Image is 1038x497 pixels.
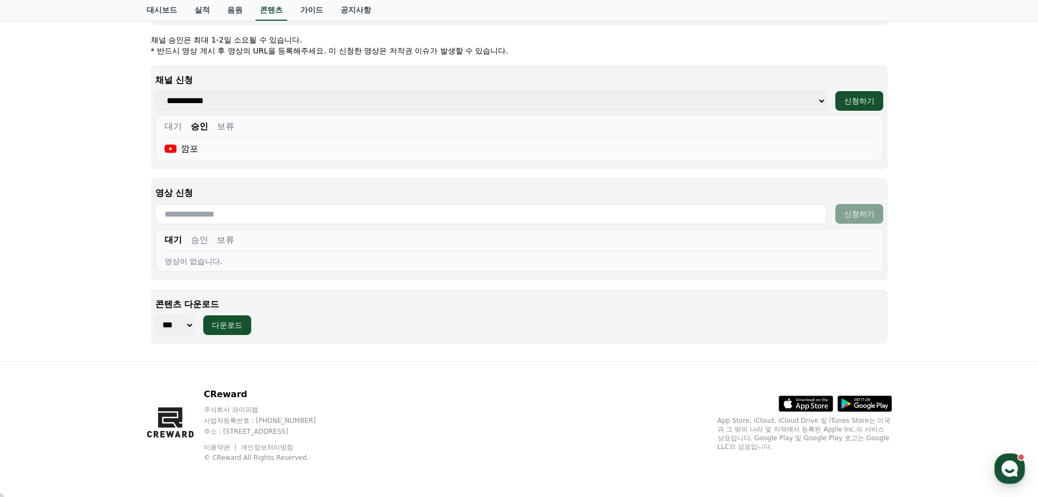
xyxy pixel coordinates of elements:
[168,362,181,371] span: 설정
[155,298,883,311] p: 콘텐츠 다운로드
[204,427,337,436] p: 주소 : [STREET_ADDRESS]
[72,346,141,373] a: 대화
[844,95,875,106] div: 신청하기
[217,233,234,247] button: 보류
[141,346,209,373] a: 설정
[151,34,888,45] p: 채널 승인은 최대 1-2일 소요될 수 있습니다.
[835,204,883,224] button: 신청하기
[155,187,883,200] p: 영상 신청
[241,444,293,451] a: 개인정보처리방침
[203,315,251,335] button: 다운로드
[212,320,242,331] div: 다운로드
[155,74,883,87] p: 채널 신청
[34,362,41,371] span: 홈
[165,142,199,155] div: 깜포
[204,416,337,425] p: 사업자등록번호 : [PHONE_NUMBER]
[191,233,208,247] button: 승인
[165,120,182,133] button: 대기
[217,120,234,133] button: 보류
[718,416,892,451] p: App Store, iCloud, iCloud Drive 및 iTunes Store는 미국과 그 밖의 나라 및 지역에서 등록된 Apple Inc.의 서비스 상표입니다. Goo...
[191,120,208,133] button: 승인
[835,91,883,111] button: 신청하기
[100,363,113,372] span: 대화
[204,388,337,401] p: CReward
[204,405,337,414] p: 주식회사 와이피랩
[165,233,182,247] button: 대기
[204,453,337,462] p: © CReward All Rights Reserved.
[844,208,875,219] div: 신청하기
[165,256,874,267] div: 영상이 없습니다.
[204,444,238,451] a: 이용약관
[3,346,72,373] a: 홈
[151,45,888,56] p: * 반드시 영상 게시 후 영상의 URL을 등록해주세요. 미 신청한 영상은 저작권 이슈가 발생할 수 있습니다.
